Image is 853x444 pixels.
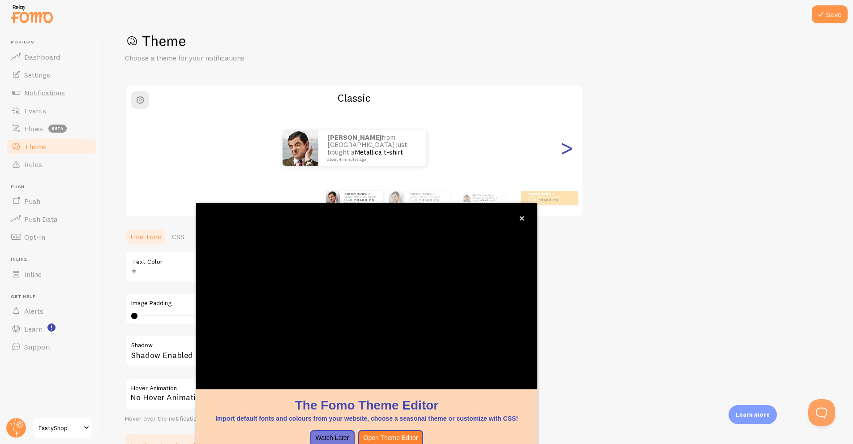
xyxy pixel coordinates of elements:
h2: Classic [126,91,583,105]
small: about 4 minutes ago [344,202,379,203]
span: Push [11,184,98,190]
span: Theme [24,142,47,151]
a: Push [5,192,98,210]
span: Inline [24,270,42,279]
img: Fomo [463,194,470,202]
div: Next slide [561,116,572,180]
span: Settings [24,70,50,79]
a: CSS [167,228,190,246]
p: Choose a theme for your notifications [125,53,340,63]
span: Alerts [24,306,43,315]
h1: The Fomo Theme Editor [207,397,527,414]
img: Fomo [283,130,318,166]
a: Metallica t-shirt [355,198,374,202]
div: Learn more [729,405,777,424]
a: Metallica t-shirt [481,199,496,202]
span: Pop-ups [11,39,98,45]
a: Notifications [5,84,98,102]
small: about 4 minutes ago [327,157,414,162]
svg: <p>Watch New Feature Tutorials!</p> [47,323,56,332]
strong: [PERSON_NAME] [472,194,490,197]
a: Metallica t-shirt [539,198,558,202]
h1: Theme [125,32,832,50]
span: Rules [24,160,42,169]
span: Inline [11,257,98,263]
img: fomo-relay-logo-orange.svg [9,2,54,25]
small: about 4 minutes ago [409,202,446,203]
label: Image Padding [131,299,387,307]
strong: [PERSON_NAME] [327,133,381,142]
img: Fomo [389,191,403,205]
strong: [PERSON_NAME] [344,192,365,196]
a: Alerts [5,302,98,320]
a: FastyShop [32,417,93,439]
img: Fomo [326,191,340,205]
span: FastyShop [39,422,81,433]
span: Notifications [24,88,65,97]
span: Opt-In [24,233,45,241]
small: about 4 minutes ago [528,202,563,203]
span: Push [24,197,40,206]
p: Import default fonts and colours from your website, choose a seasonal theme or customize with CSS! [207,414,527,423]
button: close, [517,214,527,223]
a: Fine Tune [125,228,167,246]
span: Get Help [11,294,98,300]
div: No Hover Animation [125,378,394,410]
a: Metallica t-shirt [355,148,403,156]
a: Theme [5,138,98,155]
p: from [GEOGRAPHIC_DATA] just bought a [409,192,446,203]
iframe: Help Scout Beacon - Open [808,399,835,426]
strong: [PERSON_NAME] [528,192,549,196]
span: Flows [24,124,43,133]
div: Hover over the notification for preview [125,415,394,423]
span: beta [48,125,67,133]
div: Shadow Enabled [125,335,394,368]
a: Events [5,102,98,120]
a: Learn [5,320,98,338]
a: Push Data [5,210,98,228]
span: Learn [24,324,43,333]
a: Metallica t-shirt [420,198,439,202]
a: Inline [5,265,98,283]
a: Flows beta [5,120,98,138]
p: from [GEOGRAPHIC_DATA] just bought a [472,193,502,203]
a: Settings [5,66,98,84]
a: Dashboard [5,48,98,66]
p: from [GEOGRAPHIC_DATA] just bought a [344,192,380,203]
p: Learn more [736,410,770,419]
span: Push Data [24,215,58,224]
span: Support [24,342,51,351]
span: Events [24,106,46,115]
a: Rules [5,155,98,173]
p: from [GEOGRAPHIC_DATA] just bought a [327,134,417,162]
span: Dashboard [24,52,60,61]
a: Opt-In [5,228,98,246]
p: from [GEOGRAPHIC_DATA] just bought a [528,192,564,203]
strong: [PERSON_NAME] [409,192,430,196]
a: Support [5,338,98,356]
